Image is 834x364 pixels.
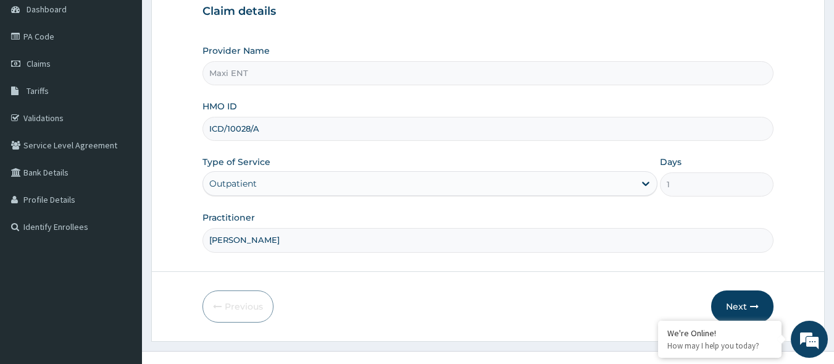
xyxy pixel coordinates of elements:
span: We're online! [72,106,170,231]
div: We're Online! [667,328,772,339]
span: Dashboard [27,4,67,15]
p: How may I help you today? [667,341,772,351]
label: Days [660,156,682,168]
img: d_794563401_company_1708531726252_794563401 [23,62,50,93]
div: Outpatient [209,177,257,190]
textarea: Type your message and hit 'Enter' [6,237,235,281]
label: Provider Name [202,44,270,57]
div: Chat with us now [64,69,207,85]
button: Previous [202,290,273,323]
label: Practitioner [202,211,255,224]
span: Tariffs [27,85,49,96]
span: Claims [27,58,51,69]
h3: Claim details [202,5,774,19]
input: Enter HMO ID [202,117,774,141]
div: Minimize live chat window [202,6,232,36]
label: Type of Service [202,156,270,168]
input: Enter Name [202,228,774,252]
label: HMO ID [202,100,237,112]
button: Next [711,290,774,323]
